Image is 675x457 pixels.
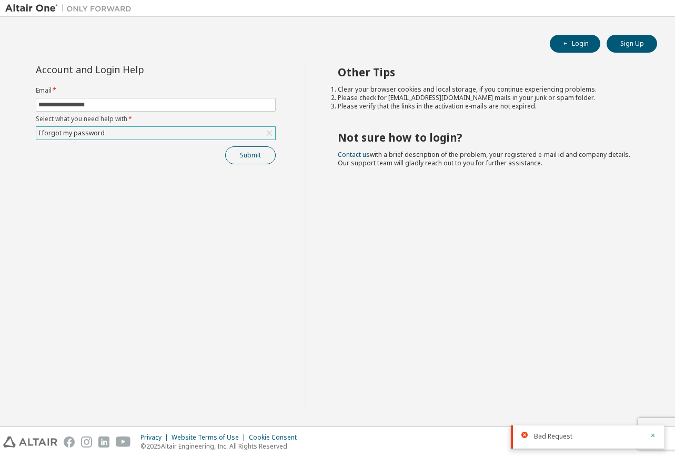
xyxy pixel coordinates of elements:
button: Sign Up [607,35,657,53]
li: Please verify that the links in the activation e-mails are not expired. [338,102,638,111]
div: I forgot my password [36,127,275,140]
label: Email [36,86,276,95]
img: facebook.svg [64,436,75,448]
img: Altair One [5,3,137,14]
div: Privacy [140,433,172,442]
h2: Other Tips [338,65,638,79]
label: Select what you need help with [36,115,276,123]
span: with a brief description of the problem, your registered e-mail id and company details. Our suppo... [338,150,630,167]
li: Please check for [EMAIL_ADDRESS][DOMAIN_NAME] mails in your junk or spam folder. [338,94,638,102]
p: © 2025 Altair Engineering, Inc. All Rights Reserved. [140,442,303,451]
a: Contact us [338,150,370,159]
li: Clear your browser cookies and local storage, if you continue experiencing problems. [338,85,638,94]
div: I forgot my password [37,127,106,139]
img: linkedin.svg [98,436,109,448]
div: Website Terms of Use [172,433,249,442]
span: Bad Request [534,432,572,441]
img: instagram.svg [81,436,92,448]
div: Account and Login Help [36,65,228,74]
div: Cookie Consent [249,433,303,442]
button: Submit [225,146,276,164]
button: Login [550,35,600,53]
img: altair_logo.svg [3,436,57,448]
img: youtube.svg [116,436,131,448]
h2: Not sure how to login? [338,131,638,144]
